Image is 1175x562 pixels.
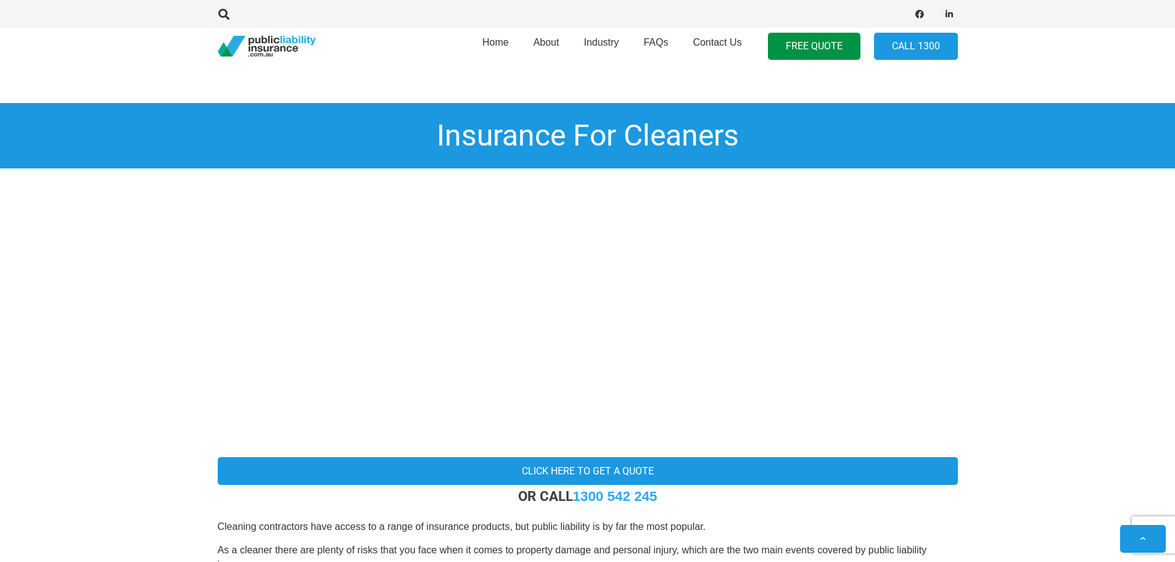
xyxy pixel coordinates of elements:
a: FREE QUOTE [768,33,860,60]
span: About [534,37,559,48]
a: Call 1300 [874,33,958,60]
span: Industry [583,37,619,48]
a: Back to top [1120,525,1166,553]
a: pli_logotransparent [218,36,316,57]
span: Contact Us [693,37,741,48]
a: Click here to get a quote [218,457,958,485]
img: Insurance For Cleaners [62,168,1113,415]
a: 1300 542 245 [573,489,658,504]
a: Industry [571,24,631,68]
a: About [521,24,572,68]
a: Facebook [911,6,928,23]
span: Home [482,37,509,48]
a: Contact Us [680,24,754,68]
a: Home [470,24,521,68]
p: Cleaning contractors have access to a range of insurance products, but public liability is by far... [218,520,958,534]
span: FAQs [643,37,668,48]
a: LinkedIn [941,6,958,23]
a: Search [212,9,237,20]
a: FAQs [631,24,680,68]
strong: OR CALL [518,488,658,504]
